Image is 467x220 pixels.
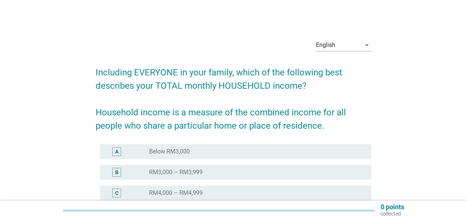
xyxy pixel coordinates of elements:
label: RM3,000 – RM3,999 [149,169,203,176]
p: collected [381,210,404,217]
label: Below RM3,000 [149,148,190,155]
i: arrow_drop_down [363,41,371,50]
div: English [316,42,335,48]
div: C [115,189,119,197]
p: 0 points [381,204,404,210]
h2: Including EVERYONE in your family, which of the following best describes your TOTAL monthly HOUSE... [96,58,371,132]
div: A [115,148,119,156]
label: RM4,000 – RM4,999 [149,189,203,197]
div: B [115,169,119,176]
